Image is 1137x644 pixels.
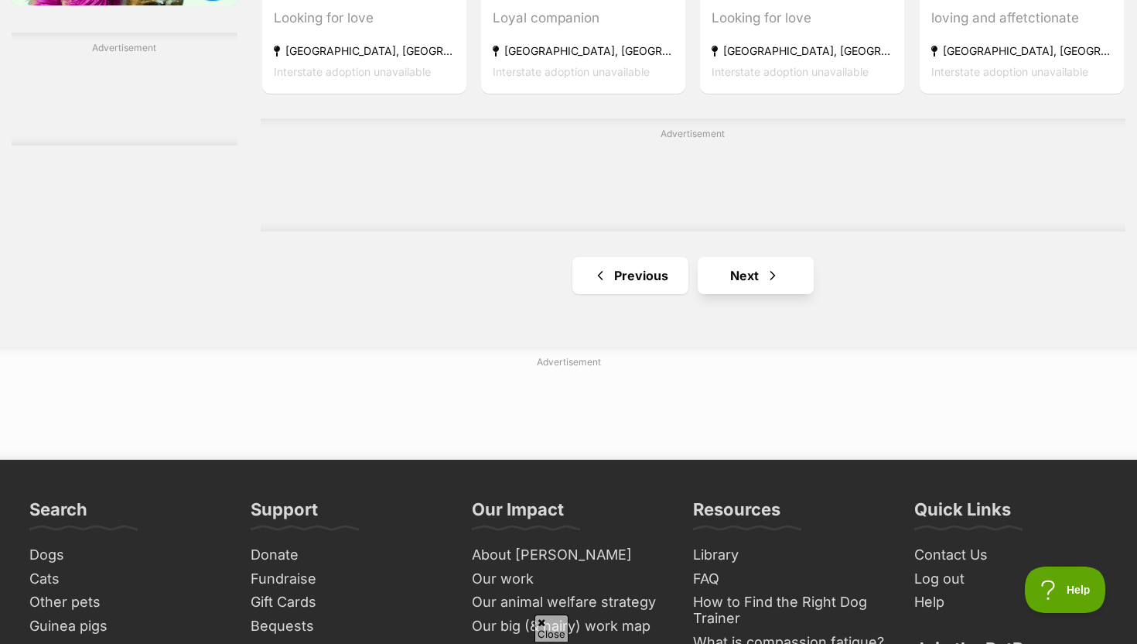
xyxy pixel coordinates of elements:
h3: Resources [693,498,780,529]
a: Next page [698,257,814,294]
a: Contact Us [908,543,1114,567]
div: Loyal companion [493,8,674,29]
a: Fundraise [244,567,450,591]
strong: [GEOGRAPHIC_DATA], [GEOGRAPHIC_DATA] [931,40,1112,61]
a: Other pets [23,591,229,615]
a: Help [908,591,1114,615]
a: Gift Cards [244,591,450,615]
iframe: Help Scout Beacon - Open [1025,567,1106,613]
a: Cats [23,567,229,591]
h3: Search [29,498,87,529]
a: About [PERSON_NAME] [466,543,671,567]
div: Looking for love [274,8,455,29]
div: loving and affetctionate [931,8,1112,29]
a: Previous page [572,257,688,294]
strong: [GEOGRAPHIC_DATA], [GEOGRAPHIC_DATA] [712,40,893,61]
span: Interstate adoption unavailable [493,65,650,78]
h3: Support [251,498,318,529]
a: Our big (& hairy) work map [466,615,671,639]
h3: Our Impact [472,498,564,529]
a: Our work [466,567,671,591]
span: Interstate adoption unavailable [712,65,869,78]
a: Library [687,543,893,567]
span: Interstate adoption unavailable [931,65,1088,78]
div: Looking for love [712,8,893,29]
a: Bequests [244,615,450,639]
a: FAQ [687,567,893,591]
div: Advertisement [261,118,1126,231]
a: Our animal welfare strategy [466,591,671,615]
a: How to Find the Right Dog Trainer [687,591,893,630]
a: Dogs [23,543,229,567]
a: Donate [244,543,450,567]
strong: [GEOGRAPHIC_DATA], [GEOGRAPHIC_DATA] [274,40,455,61]
span: Close [534,615,568,642]
strong: [GEOGRAPHIC_DATA], [GEOGRAPHIC_DATA] [493,40,674,61]
div: Advertisement [12,33,237,146]
nav: Pagination [261,257,1126,294]
span: Interstate adoption unavailable [274,65,431,78]
a: Log out [908,567,1114,591]
a: Guinea pigs [23,615,229,639]
h3: Quick Links [914,498,1011,529]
